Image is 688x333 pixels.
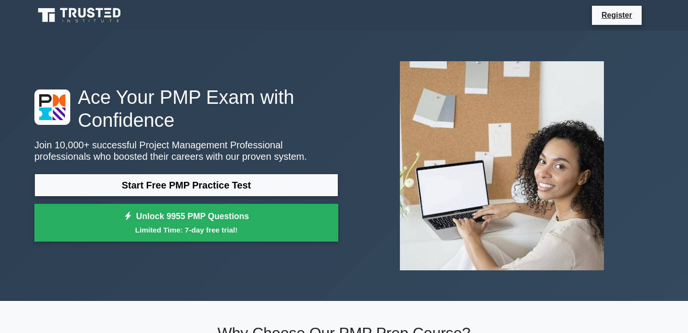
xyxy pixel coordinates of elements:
a: Unlock 9955 PMP QuestionsLimited Time: 7-day free trial! [34,204,338,242]
p: Join 10,000+ successful Project Management Professional professionals who boosted their careers w... [34,139,338,162]
h1: Ace Your PMP Exam with Confidence [34,86,338,132]
a: Register [596,9,638,21]
small: Limited Time: 7-day free trial! [46,224,326,235]
a: Start Free PMP Practice Test [34,174,338,197]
